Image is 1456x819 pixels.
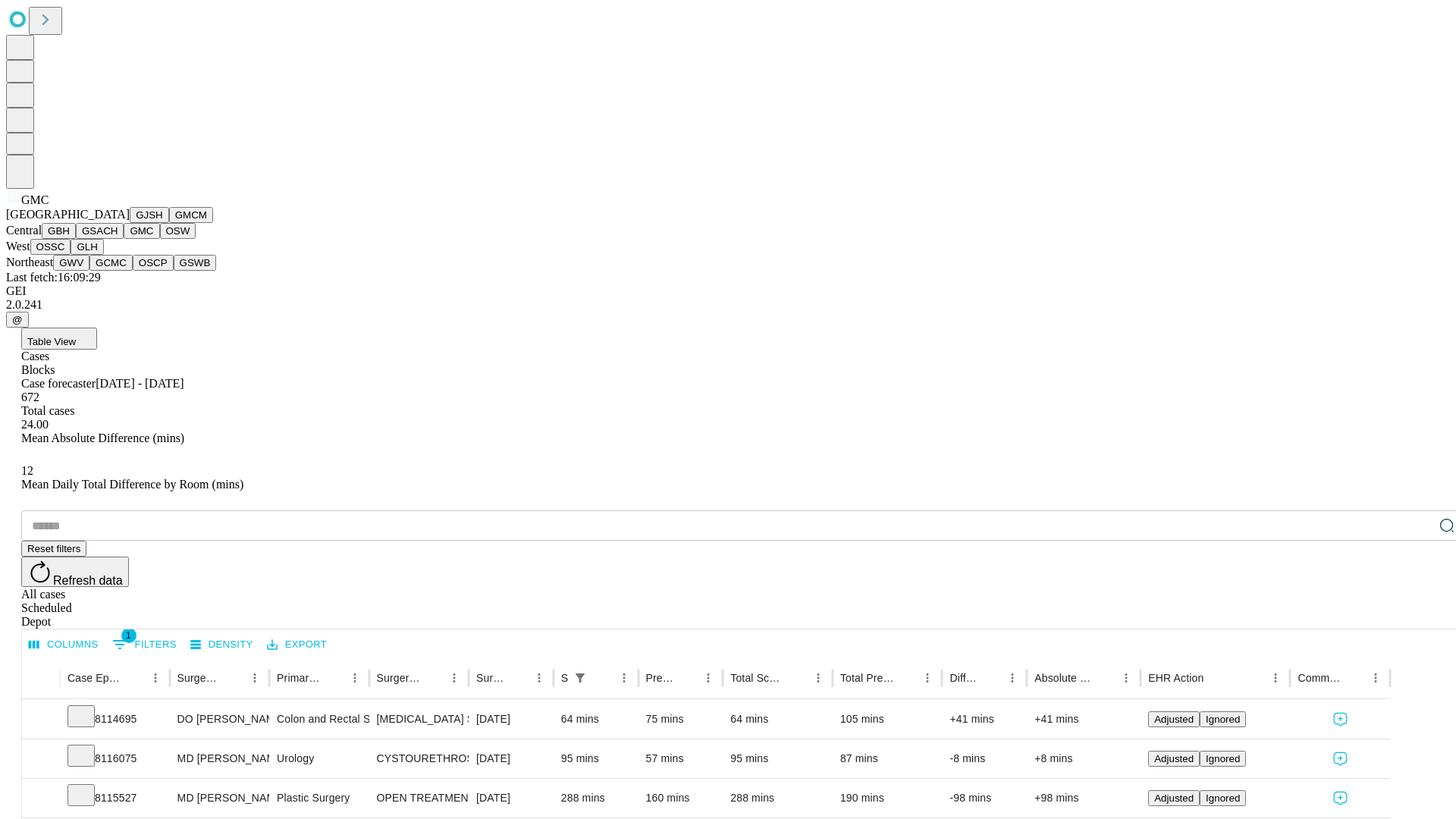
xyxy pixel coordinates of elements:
button: Menu [808,667,829,689]
span: [DATE] - [DATE] [96,377,184,390]
button: Ignored [1200,751,1246,767]
div: +98 mins [1034,779,1133,817]
button: GCMC [89,255,133,271]
div: CYSTOURETHROSCOPY [MEDICAL_DATA] WITH [MEDICAL_DATA] AND [MEDICAL_DATA] INSERTION [377,739,461,778]
button: GMC [124,223,159,239]
div: 8116075 [67,739,162,778]
button: Sort [592,667,613,689]
div: DO [PERSON_NAME] [177,700,262,739]
span: @ [12,314,23,325]
button: Table View [21,328,97,350]
button: Density [187,633,257,657]
div: [DATE] [476,700,546,739]
div: Urology [277,739,361,778]
span: [GEOGRAPHIC_DATA] [6,208,130,221]
div: Total Predicted Duration [840,672,895,684]
button: Export [263,633,331,657]
button: GJSH [130,207,169,223]
button: Sort [1094,667,1116,689]
button: Sort [981,667,1002,689]
div: MD [PERSON_NAME] [PERSON_NAME] Md [177,779,262,817]
div: EHR Action [1148,672,1203,684]
button: Adjusted [1148,790,1200,806]
div: GEI [6,284,1450,298]
button: GBH [42,223,76,239]
div: 190 mins [840,779,935,817]
button: Menu [529,667,550,689]
span: Total cases [21,404,74,417]
div: 95 mins [561,739,631,778]
button: Sort [676,667,698,689]
div: [MEDICAL_DATA] SKIN AND [MEDICAL_DATA] [377,700,461,739]
button: Expand [30,786,52,812]
button: OSCP [133,255,174,271]
span: Adjusted [1154,792,1194,804]
button: Menu [613,667,635,689]
div: Surgery Name [377,672,421,684]
div: [DATE] [476,779,546,817]
div: +8 mins [1034,739,1133,778]
button: Sort [323,667,344,689]
span: Ignored [1206,714,1240,725]
div: Colon and Rectal Surgery [277,700,361,739]
button: Sort [896,667,917,689]
span: Adjusted [1154,753,1194,764]
div: Plastic Surgery [277,779,361,817]
button: Menu [1365,667,1386,689]
div: 1 active filter [570,667,591,689]
span: Case forecaster [21,377,96,390]
button: Sort [786,667,808,689]
button: Sort [1205,667,1226,689]
div: Predicted In Room Duration [646,672,676,684]
span: 1 [121,628,136,643]
button: GWV [53,255,89,271]
div: Surgery Date [476,672,506,684]
button: Expand [30,707,52,733]
div: Case Epic Id [67,672,122,684]
button: Expand [30,746,52,773]
div: 288 mins [730,779,825,817]
span: 672 [21,391,39,403]
button: Sort [507,667,529,689]
button: Menu [145,667,166,689]
div: 8115527 [67,779,162,817]
div: 64 mins [730,700,825,739]
button: Menu [244,667,265,689]
div: 57 mins [646,739,716,778]
span: Northeast [6,256,53,268]
button: Reset filters [21,541,86,557]
div: -8 mins [949,739,1019,778]
span: Last fetch: 16:09:29 [6,271,101,284]
button: Select columns [25,633,102,657]
button: Adjusted [1148,711,1200,727]
button: GSACH [76,223,124,239]
button: Menu [1265,667,1286,689]
span: Table View [27,336,76,347]
span: Mean Absolute Difference (mins) [21,431,184,444]
span: Refresh data [53,574,123,587]
button: Sort [1344,667,1365,689]
button: Sort [124,667,145,689]
span: Ignored [1206,753,1240,764]
button: Show filters [108,632,180,657]
button: Ignored [1200,711,1246,727]
div: Absolute Difference [1034,672,1093,684]
div: MD [PERSON_NAME] R Md [177,739,262,778]
span: West [6,240,30,253]
div: 288 mins [561,779,631,817]
button: Menu [444,667,465,689]
div: Surgeon Name [177,672,221,684]
span: 24.00 [21,418,49,431]
button: Refresh data [21,557,129,587]
span: Reset filters [27,543,80,554]
div: 75 mins [646,700,716,739]
button: Show filters [570,667,591,689]
div: [DATE] [476,739,546,778]
span: Central [6,224,42,237]
div: Difference [949,672,979,684]
button: Menu [1002,667,1023,689]
button: Adjusted [1148,751,1200,767]
button: OSSC [30,239,71,255]
button: Sort [223,667,244,689]
div: Comments [1298,672,1341,684]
